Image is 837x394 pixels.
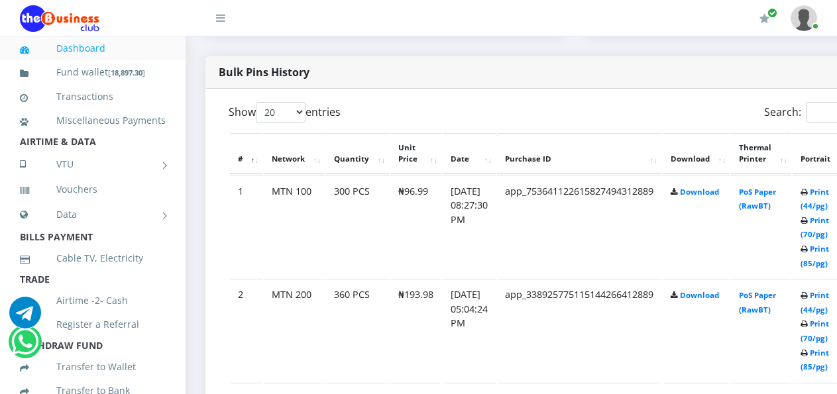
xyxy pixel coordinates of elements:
[801,319,829,343] a: Print (70/pg)
[230,175,262,278] td: 1
[326,133,389,174] th: Quantity: activate to sort column ascending
[229,102,341,123] label: Show entries
[326,175,389,278] td: 300 PCS
[20,174,166,205] a: Vouchers
[443,279,496,381] td: [DATE] 05:04:24 PM
[219,65,309,79] strong: Bulk Pins History
[20,198,166,231] a: Data
[731,133,791,174] th: Thermal Printer: activate to sort column ascending
[20,105,166,136] a: Miscellaneous Payments
[759,13,769,24] i: Renew/Upgrade Subscription
[497,133,661,174] th: Purchase ID: activate to sort column ascending
[20,57,166,88] a: Fund wallet[18,897.30]
[20,148,166,181] a: VTU
[801,187,829,211] a: Print (44/pg)
[739,187,776,211] a: PoS Paper (RawBT)
[264,133,325,174] th: Network: activate to sort column ascending
[739,290,776,315] a: PoS Paper (RawBT)
[111,68,142,77] b: 18,897.30
[108,68,145,77] small: [ ]
[443,133,496,174] th: Date: activate to sort column ascending
[264,279,325,381] td: MTN 200
[20,81,166,112] a: Transactions
[497,175,661,278] td: app_753641122615827494312889
[390,175,441,278] td: ₦96.99
[801,290,829,315] a: Print (44/pg)
[390,279,441,381] td: ₦193.98
[264,175,325,278] td: MTN 100
[20,33,166,64] a: Dashboard
[20,285,166,316] a: Airtime -2- Cash
[20,352,166,382] a: Transfer to Wallet
[20,5,99,32] img: Logo
[230,279,262,381] td: 2
[390,133,441,174] th: Unit Price: activate to sort column ascending
[326,279,389,381] td: 360 PCS
[20,243,166,273] a: Cable TV, Electricity
[20,309,166,340] a: Register a Referral
[230,133,262,174] th: #: activate to sort column descending
[443,175,496,278] td: [DATE] 08:27:30 PM
[680,187,719,197] a: Download
[791,5,817,31] img: User
[767,8,777,18] span: Renew/Upgrade Subscription
[801,244,829,268] a: Print (85/pg)
[9,307,41,328] a: Chat for support
[680,290,719,300] a: Download
[663,133,730,174] th: Download: activate to sort column ascending
[11,336,38,358] a: Chat for support
[497,279,661,381] td: app_338925775115144266412889
[801,348,829,372] a: Print (85/pg)
[256,102,306,123] select: Showentries
[801,215,829,240] a: Print (70/pg)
